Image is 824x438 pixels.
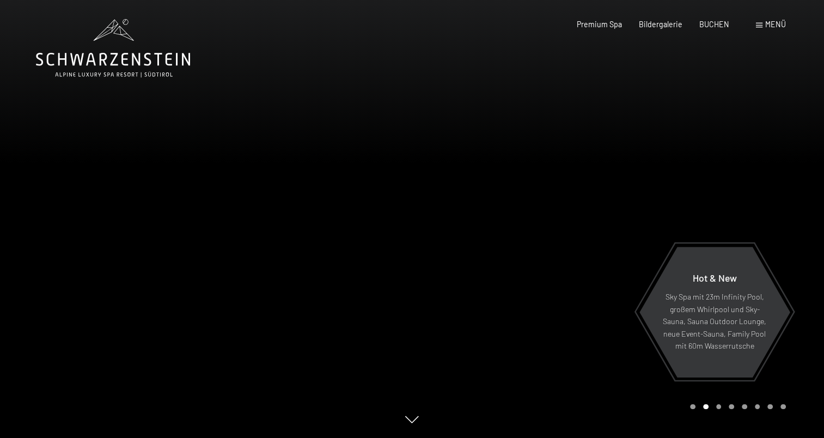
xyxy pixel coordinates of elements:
[639,20,682,29] a: Bildergalerie
[638,246,790,378] a: Hot & New Sky Spa mit 23m Infinity Pool, großem Whirlpool und Sky-Sauna, Sauna Outdoor Lounge, ne...
[729,404,734,410] div: Carousel Page 4
[703,404,709,410] div: Carousel Page 2 (Current Slide)
[755,404,760,410] div: Carousel Page 6
[699,20,729,29] a: BUCHEN
[716,404,722,410] div: Carousel Page 3
[767,404,773,410] div: Carousel Page 7
[692,272,736,284] span: Hot & New
[686,404,785,410] div: Carousel Pagination
[742,404,747,410] div: Carousel Page 5
[780,404,786,410] div: Carousel Page 8
[662,291,766,352] p: Sky Spa mit 23m Infinity Pool, großem Whirlpool und Sky-Sauna, Sauna Outdoor Lounge, neue Event-S...
[765,20,786,29] span: Menü
[690,404,695,410] div: Carousel Page 1
[577,20,622,29] a: Premium Spa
